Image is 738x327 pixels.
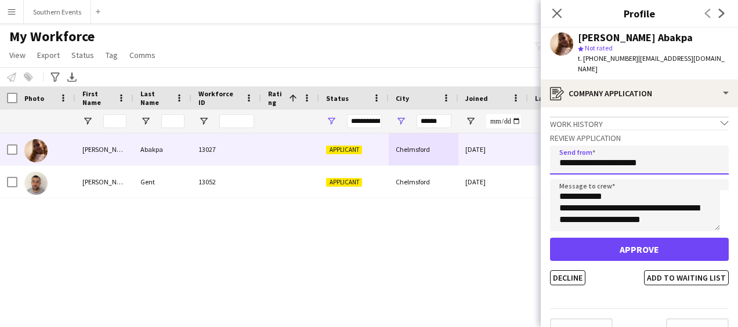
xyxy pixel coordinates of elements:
[191,166,261,198] div: 13052
[486,114,521,128] input: Joined Filter Input
[644,270,729,285] button: Add to waiting list
[396,94,409,103] span: City
[198,116,209,126] button: Open Filter Menu
[37,50,60,60] span: Export
[24,94,44,103] span: Photo
[541,6,738,21] h3: Profile
[550,238,729,261] button: Approve
[326,116,337,126] button: Open Filter Menu
[129,50,155,60] span: Comms
[71,50,94,60] span: Status
[140,116,151,126] button: Open Filter Menu
[458,166,528,198] div: [DATE]
[585,43,613,52] span: Not rated
[326,146,362,154] span: Applicant
[417,114,451,128] input: City Filter Input
[133,133,191,165] div: Abakpa
[75,166,133,198] div: [PERSON_NAME]
[578,54,725,73] span: | [EMAIL_ADDRESS][DOMAIN_NAME]
[9,28,95,45] span: My Workforce
[48,70,62,84] app-action-btn: Advanced filters
[578,54,638,63] span: t. [PHONE_NUMBER]
[140,89,171,107] span: Last Name
[24,139,48,162] img: Enebo Abakpa
[198,89,240,107] span: Workforce ID
[125,48,160,63] a: Comms
[32,48,64,63] a: Export
[326,94,349,103] span: Status
[82,116,93,126] button: Open Filter Menu
[67,48,99,63] a: Status
[389,133,458,165] div: Chelmsford
[65,70,79,84] app-action-btn: Export XLSX
[103,114,126,128] input: First Name Filter Input
[75,133,133,165] div: [PERSON_NAME]
[106,50,118,60] span: Tag
[82,89,113,107] span: First Name
[396,116,406,126] button: Open Filter Menu
[219,114,254,128] input: Workforce ID Filter Input
[578,32,693,43] div: [PERSON_NAME] Abakpa
[465,94,488,103] span: Joined
[191,133,261,165] div: 13027
[24,172,48,195] img: Harry Gent
[458,133,528,165] div: [DATE]
[550,270,585,285] button: Decline
[541,79,738,107] div: Company application
[465,116,476,126] button: Open Filter Menu
[550,133,729,143] h3: Review Application
[133,166,191,198] div: Gent
[161,114,184,128] input: Last Name Filter Input
[5,48,30,63] a: View
[268,89,284,107] span: Rating
[550,117,729,129] div: Work history
[535,94,561,103] span: Last job
[389,166,458,198] div: Chelmsford
[9,50,26,60] span: View
[326,178,362,187] span: Applicant
[101,48,122,63] a: Tag
[24,1,91,23] button: Southern Events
